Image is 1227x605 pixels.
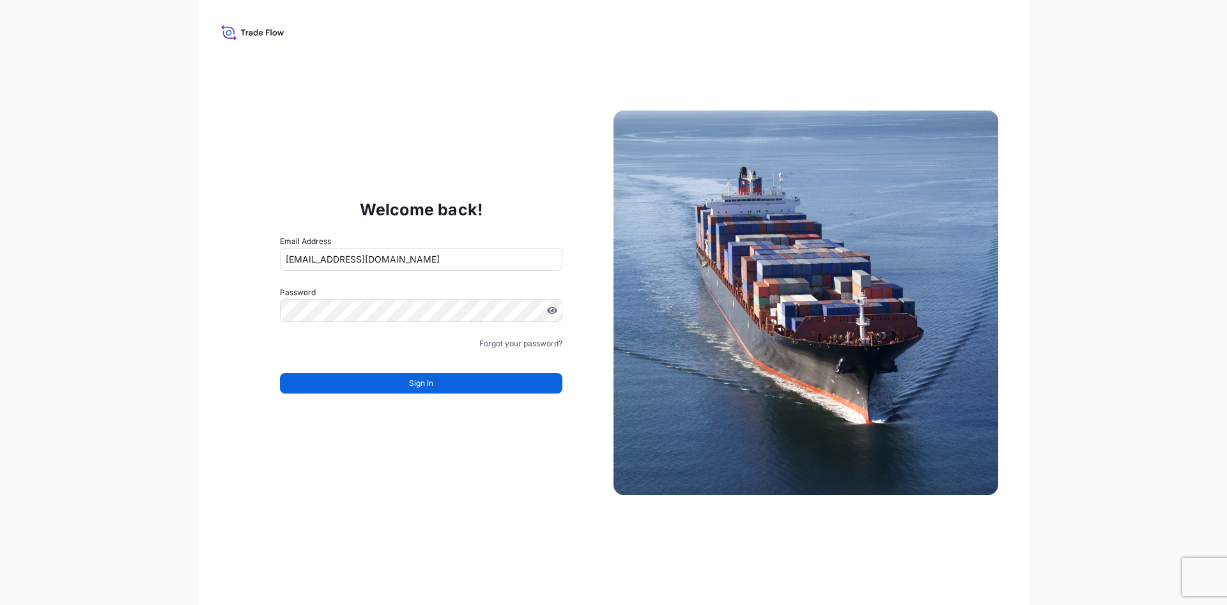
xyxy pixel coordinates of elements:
label: Email Address [280,235,331,248]
a: Forgot your password? [479,337,562,350]
span: Sign In [409,377,433,390]
input: example@gmail.com [280,248,562,271]
button: Show password [547,305,557,316]
img: Ship illustration [613,111,998,495]
button: Sign In [280,373,562,394]
p: Welcome back! [360,199,483,220]
label: Password [280,286,562,299]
